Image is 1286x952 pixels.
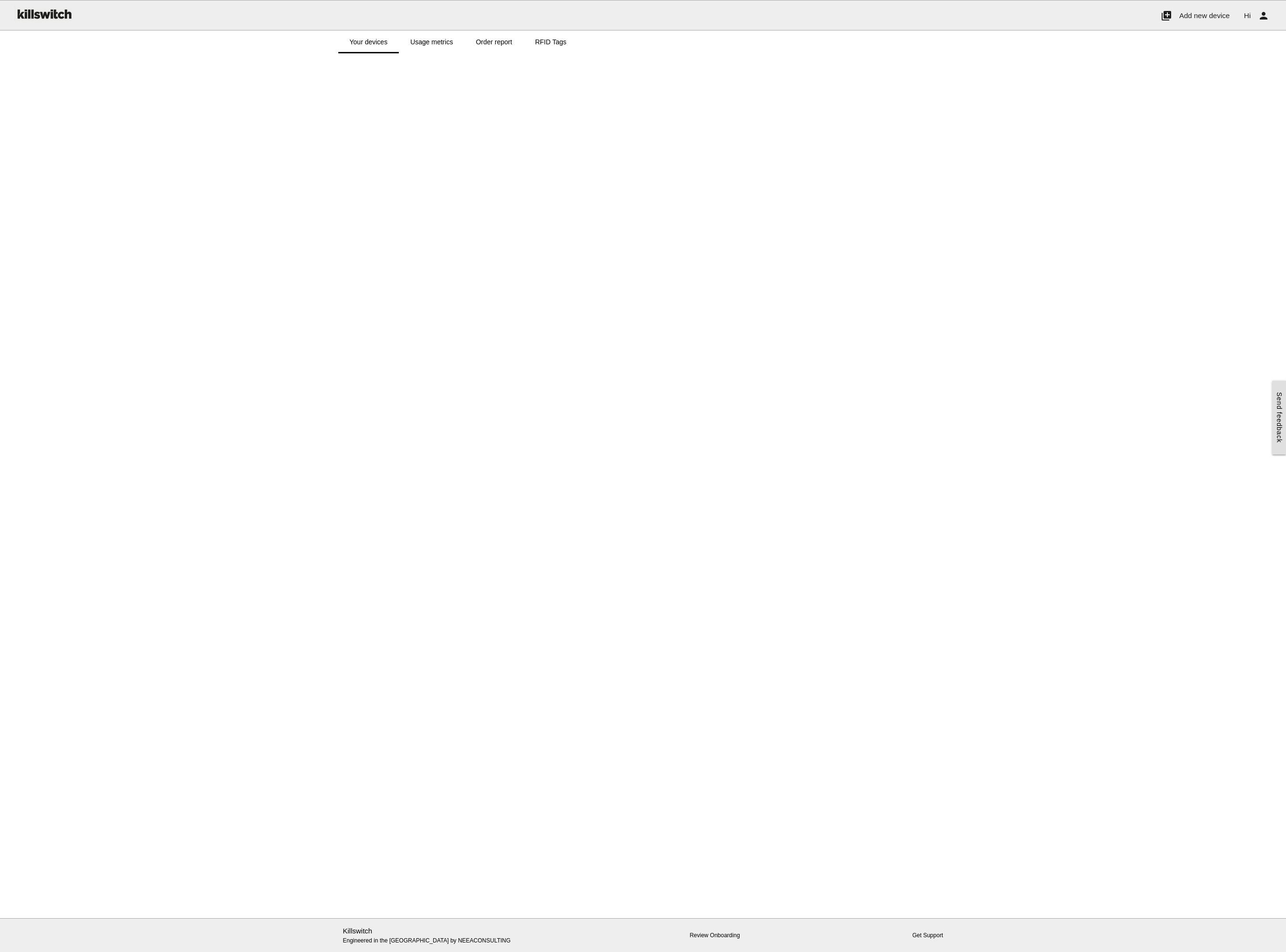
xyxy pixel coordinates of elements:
[338,30,399,53] a: Your devices
[465,30,524,53] a: Order report
[1272,381,1286,454] a: Send feedback
[1179,11,1230,20] span: Add new device
[1244,11,1251,20] span: Hi
[912,932,943,939] a: Get Support
[14,0,73,27] img: ks-logo-black-160-b.png
[399,30,464,53] a: Usage metrics
[343,927,373,935] a: Killswitch
[1258,0,1269,31] i: person
[343,926,537,945] p: Engineered in the [GEOGRAPHIC_DATA] by NEEACONSULTING
[689,932,739,939] a: Review Onboarding
[524,30,578,53] a: RFID Tags
[1161,0,1172,31] i: add_to_photos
